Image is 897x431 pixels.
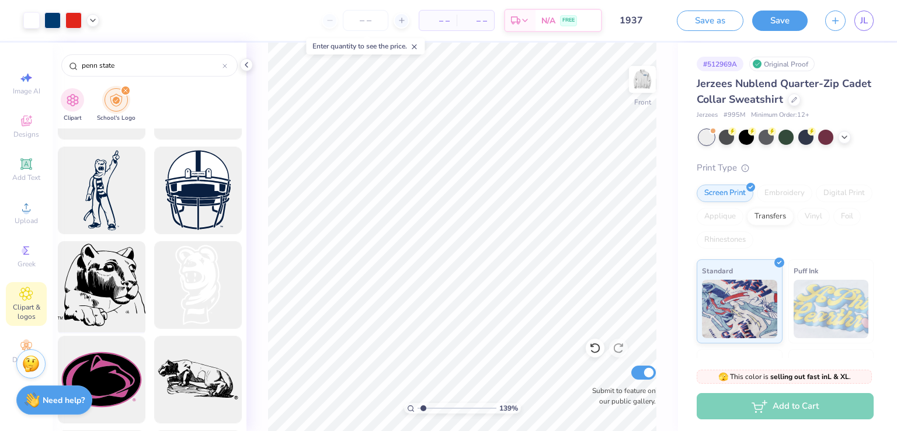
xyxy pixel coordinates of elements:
[757,185,812,202] div: Embroidery
[794,265,818,277] span: Puff Ink
[61,88,84,123] button: filter button
[702,280,777,338] img: Standard
[66,93,79,107] img: Clipart Image
[499,403,518,413] span: 139 %
[464,15,487,27] span: – –
[611,9,668,32] input: Untitled Design
[697,161,874,175] div: Print Type
[12,173,40,182] span: Add Text
[697,110,718,120] span: Jerzees
[6,303,47,321] span: Clipart & logos
[718,371,728,383] span: 🫣
[13,130,39,139] span: Designs
[541,15,555,27] span: N/A
[61,88,84,123] div: filter for Clipart
[15,216,38,225] span: Upload
[751,110,809,120] span: Minimum Order: 12 +
[81,60,222,71] input: Try "WashU"
[97,114,135,123] span: School's Logo
[677,11,743,31] button: Save as
[749,57,815,71] div: Original Proof
[697,231,753,249] div: Rhinestones
[634,97,651,107] div: Front
[860,14,868,27] span: JL
[747,208,794,225] div: Transfers
[752,11,808,31] button: Save
[97,88,135,123] div: filter for School's Logo
[833,208,861,225] div: Foil
[343,10,388,31] input: – –
[12,355,40,364] span: Decorate
[718,371,851,382] span: This color is .
[697,208,743,225] div: Applique
[797,208,830,225] div: Vinyl
[43,395,85,406] strong: Need help?
[586,385,656,406] label: Submit to feature on our public gallery.
[724,110,745,120] span: # 995M
[794,354,863,367] span: Metallic & Glitter Ink
[18,259,36,269] span: Greek
[854,11,874,31] a: JL
[306,38,425,54] div: Enter quantity to see the price.
[631,68,654,91] img: Front
[64,114,82,123] span: Clipart
[702,354,731,367] span: Neon Ink
[697,185,753,202] div: Screen Print
[562,16,575,25] span: FREE
[426,15,450,27] span: – –
[702,265,733,277] span: Standard
[816,185,872,202] div: Digital Print
[13,86,40,96] span: Image AI
[770,372,849,381] strong: selling out fast in L & XL
[697,77,871,106] span: Jerzees Nublend Quarter-Zip Cadet Collar Sweatshirt
[110,93,123,107] img: School's Logo Image
[97,88,135,123] button: filter button
[794,280,869,338] img: Puff Ink
[697,57,743,71] div: # 512969A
